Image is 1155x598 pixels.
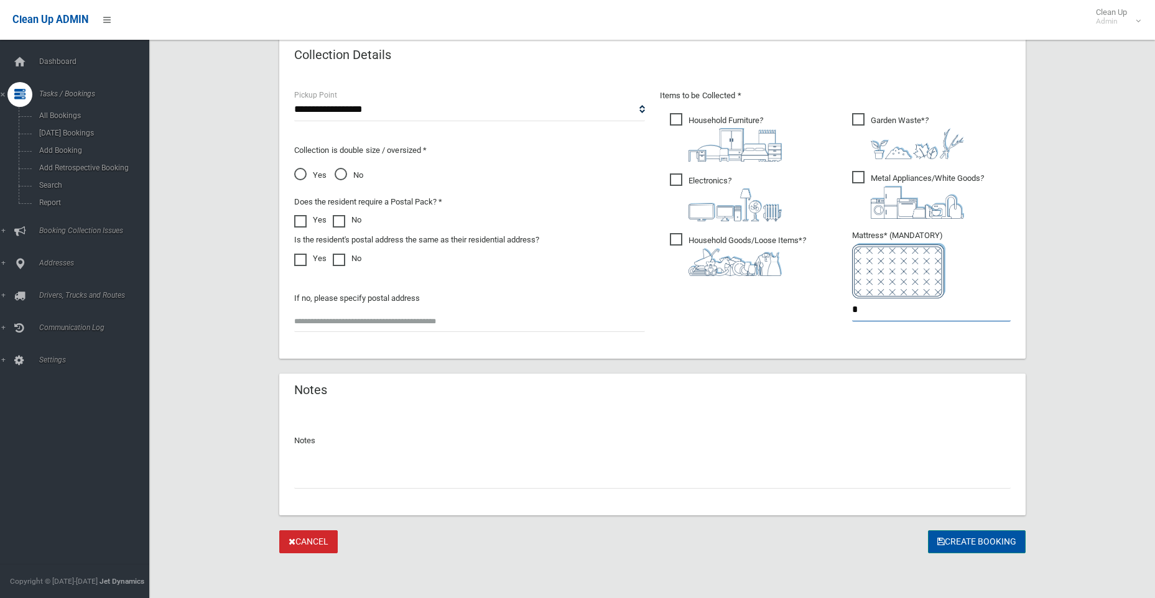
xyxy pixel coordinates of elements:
[294,433,1011,448] p: Notes
[12,14,88,25] span: Clean Up ADMIN
[100,577,144,586] strong: Jet Dynamics
[689,116,782,162] i: ?
[689,128,782,162] img: aa9efdbe659d29b613fca23ba79d85cb.png
[333,213,361,228] label: No
[928,530,1026,553] button: Create Booking
[294,213,327,228] label: Yes
[35,226,159,235] span: Booking Collection Issues
[35,259,159,267] span: Addresses
[279,43,406,67] header: Collection Details
[35,111,148,120] span: All Bookings
[852,113,964,159] span: Garden Waste*
[35,57,159,66] span: Dashboard
[279,378,342,402] header: Notes
[670,173,782,221] span: Electronics
[294,291,420,306] label: If no, please specify postal address
[1096,17,1127,26] small: Admin
[689,188,782,221] img: 394712a680b73dbc3d2a6a3a7ffe5a07.png
[871,128,964,159] img: 4fd8a5c772b2c999c83690221e5242e0.png
[871,186,964,219] img: 36c1b0289cb1767239cdd3de9e694f19.png
[35,323,159,332] span: Communication Log
[35,163,148,172] span: Add Retrospective Booking
[294,232,539,247] label: Is the resident's postal address the same as their residential address?
[852,171,984,219] span: Metal Appliances/White Goods
[279,530,338,553] a: Cancel
[35,356,159,364] span: Settings
[689,248,782,276] img: b13cc3517677393f34c0a387616ef184.png
[670,113,782,162] span: Household Furniture
[871,173,984,219] i: ?
[294,168,327,183] span: Yes
[10,577,98,586] span: Copyright © [DATE]-[DATE]
[335,168,363,183] span: No
[35,198,148,207] span: Report
[689,236,806,276] i: ?
[294,251,327,266] label: Yes
[852,243,945,298] img: e7408bece873d2c1783593a074e5cb2f.png
[35,291,159,300] span: Drivers, Trucks and Routes
[660,88,1011,103] p: Items to be Collected *
[852,231,1011,298] span: Mattress* (MANDATORY)
[333,251,361,266] label: No
[35,90,159,98] span: Tasks / Bookings
[35,146,148,155] span: Add Booking
[35,129,148,137] span: [DATE] Bookings
[689,176,782,221] i: ?
[35,181,148,190] span: Search
[1090,7,1139,26] span: Clean Up
[294,195,442,209] label: Does the resident require a Postal Pack? *
[871,116,964,159] i: ?
[294,143,645,158] p: Collection is double size / oversized *
[670,233,806,276] span: Household Goods/Loose Items*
